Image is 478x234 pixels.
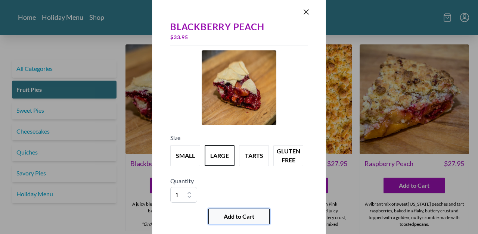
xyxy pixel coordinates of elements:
[170,177,308,185] h5: Quantity
[170,32,308,43] div: $ 33.95
[239,145,269,166] button: Variant Swatch
[202,50,276,127] a: Product Image
[208,209,270,224] button: Add to Cart
[170,133,308,142] h5: Size
[302,7,311,16] button: Close panel
[170,22,308,32] div: Blackberry Peach
[170,145,200,166] button: Variant Swatch
[224,212,254,221] span: Add to Cart
[273,145,303,166] button: Variant Swatch
[202,50,276,125] img: Product Image
[205,145,235,166] button: Variant Swatch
